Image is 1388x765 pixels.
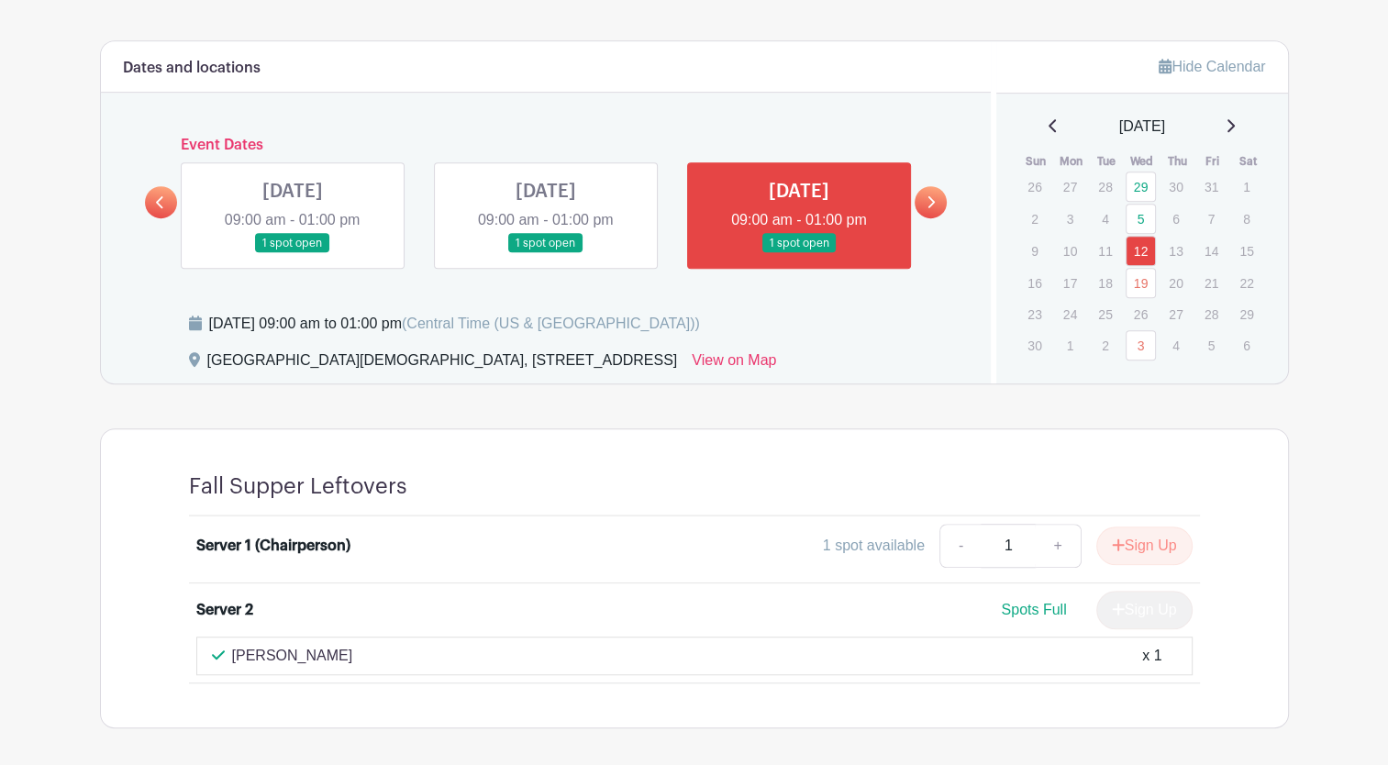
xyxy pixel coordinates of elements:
p: 10 [1055,237,1085,265]
p: 29 [1231,300,1261,328]
a: 3 [1126,330,1156,360]
th: Fri [1195,152,1231,171]
span: Spots Full [1001,602,1066,617]
h6: Event Dates [177,137,916,154]
p: 3 [1055,205,1085,233]
a: 5 [1126,204,1156,234]
th: Sun [1018,152,1054,171]
p: 22 [1231,269,1261,297]
p: 31 [1196,172,1227,201]
p: 5 [1196,331,1227,360]
p: 8 [1231,205,1261,233]
a: 19 [1126,268,1156,298]
div: [GEOGRAPHIC_DATA][DEMOGRAPHIC_DATA], [STREET_ADDRESS] [207,349,678,379]
p: 2 [1019,205,1049,233]
p: 27 [1055,172,1085,201]
p: 18 [1090,269,1120,297]
p: 23 [1019,300,1049,328]
a: 12 [1126,236,1156,266]
p: 28 [1090,172,1120,201]
p: 6 [1160,205,1191,233]
p: 28 [1196,300,1227,328]
p: 7 [1196,205,1227,233]
p: [PERSON_NAME] [232,645,353,667]
th: Mon [1054,152,1090,171]
th: Tue [1089,152,1125,171]
p: 4 [1160,331,1191,360]
p: 1 [1231,172,1261,201]
p: 24 [1055,300,1085,328]
p: 16 [1019,269,1049,297]
p: 15 [1231,237,1261,265]
div: [DATE] 09:00 am to 01:00 pm [209,313,700,335]
p: 11 [1090,237,1120,265]
div: x 1 [1142,645,1161,667]
a: View on Map [692,349,776,379]
p: 25 [1090,300,1120,328]
p: 1 [1055,331,1085,360]
a: 29 [1126,172,1156,202]
th: Wed [1125,152,1160,171]
span: [DATE] [1119,116,1165,138]
div: 1 spot available [823,535,925,557]
a: - [939,524,982,568]
p: 30 [1019,331,1049,360]
h4: Fall Supper Leftovers [189,473,407,500]
h6: Dates and locations [123,60,261,77]
p: 2 [1090,331,1120,360]
a: + [1035,524,1081,568]
p: 14 [1196,237,1227,265]
p: 30 [1160,172,1191,201]
p: 27 [1160,300,1191,328]
th: Sat [1230,152,1266,171]
p: 9 [1019,237,1049,265]
p: 20 [1160,269,1191,297]
p: 26 [1126,300,1156,328]
p: 13 [1160,237,1191,265]
a: Hide Calendar [1159,59,1265,74]
p: 6 [1231,331,1261,360]
button: Sign Up [1096,527,1193,565]
p: 21 [1196,269,1227,297]
span: (Central Time (US & [GEOGRAPHIC_DATA])) [402,316,700,331]
p: 26 [1019,172,1049,201]
th: Thu [1160,152,1195,171]
div: Server 1 (Chairperson) [196,535,350,557]
p: 17 [1055,269,1085,297]
p: 4 [1090,205,1120,233]
div: Server 2 [196,599,253,621]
